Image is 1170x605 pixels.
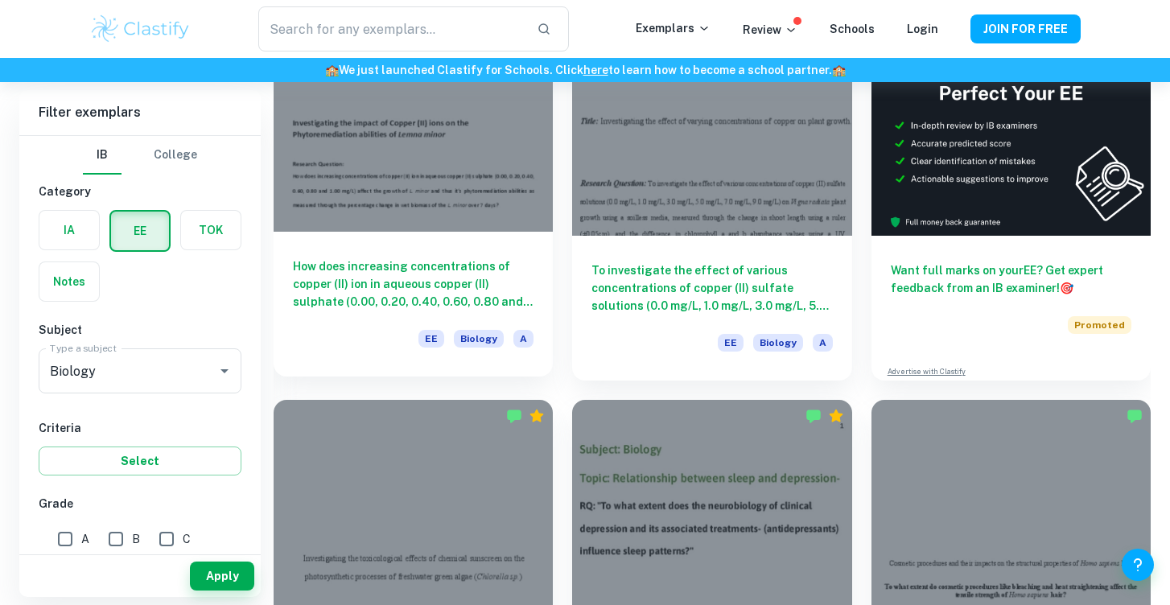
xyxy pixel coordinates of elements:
[513,330,534,348] span: A
[888,366,966,377] a: Advertise with Clastify
[529,408,545,424] div: Premium
[454,330,504,348] span: Biology
[830,23,875,35] a: Schools
[583,64,608,76] a: here
[828,408,844,424] div: Premium
[743,21,797,39] p: Review
[591,261,832,315] h6: To investigate the effect of various concentrations of copper (II) sulfate solutions (0.0 mg/L, 1...
[181,211,241,249] button: TOK
[154,136,197,175] button: College
[718,334,744,352] span: EE
[907,23,938,35] a: Login
[83,136,197,175] div: Filter type choice
[636,19,711,37] p: Exemplars
[111,212,169,250] button: EE
[293,257,534,311] h6: How does increasing concentrations of copper (II) ion in aqueous copper (II) sulphate (0.00, 0.20...
[970,14,1081,43] button: JOIN FOR FREE
[50,341,117,355] label: Type a subject
[213,360,236,382] button: Open
[418,330,444,348] span: EE
[183,530,191,548] span: C
[39,183,241,200] h6: Category
[871,27,1151,381] a: Want full marks on yourEE? Get expert feedback from an IB examiner!PromotedAdvertise with Clastify
[325,64,339,76] span: 🏫
[3,61,1167,79] h6: We just launched Clastify for Schools. Click to learn how to become a school partner.
[1127,408,1143,424] img: Marked
[1122,549,1154,581] button: Help and Feedback
[813,334,833,352] span: A
[258,6,524,51] input: Search for any exemplars...
[132,530,140,548] span: B
[753,334,803,352] span: Biology
[89,13,192,45] img: Clastify logo
[506,408,522,424] img: Marked
[572,27,851,381] a: To investigate the effect of various concentrations of copper (II) sulfate solutions (0.0 mg/L, 1...
[19,90,261,135] h6: Filter exemplars
[871,27,1151,236] img: Thumbnail
[891,261,1131,297] h6: Want full marks on your EE ? Get expert feedback from an IB examiner!
[39,211,99,249] button: IA
[1060,282,1073,294] span: 🎯
[39,321,241,339] h6: Subject
[274,27,553,381] a: How does increasing concentrations of copper (II) ion in aqueous copper (II) sulphate (0.00, 0.20...
[39,447,241,475] button: Select
[1068,316,1131,334] span: Promoted
[81,530,89,548] span: A
[190,562,254,591] button: Apply
[39,419,241,437] h6: Criteria
[832,64,846,76] span: 🏫
[83,136,122,175] button: IB
[805,408,822,424] img: Marked
[39,262,99,301] button: Notes
[39,495,241,512] h6: Grade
